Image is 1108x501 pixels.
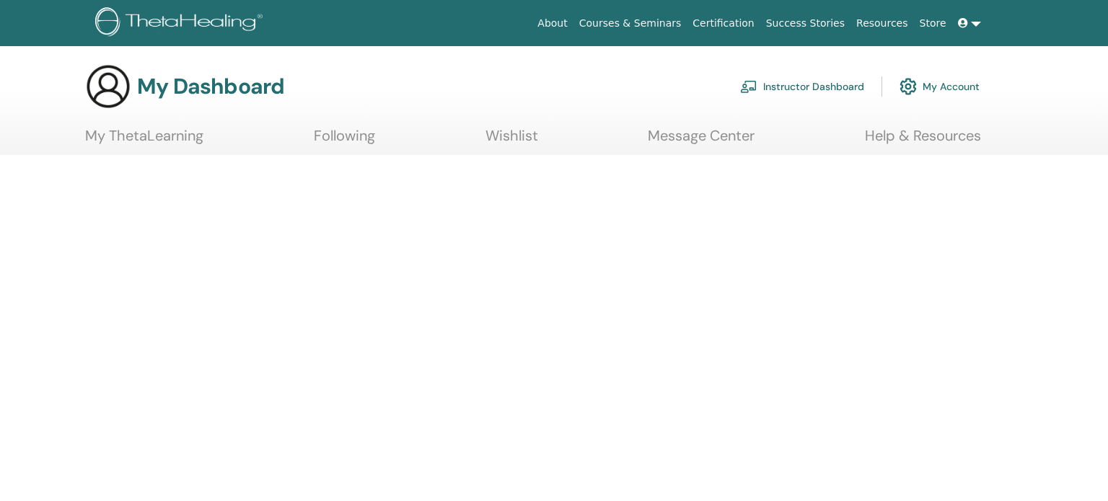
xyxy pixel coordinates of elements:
[95,7,268,40] img: logo.png
[314,127,375,155] a: Following
[900,74,917,99] img: cog.svg
[865,127,981,155] a: Help & Resources
[485,127,538,155] a: Wishlist
[85,63,131,110] img: generic-user-icon.jpg
[573,10,687,37] a: Courses & Seminars
[850,10,914,37] a: Resources
[687,10,760,37] a: Certification
[648,127,755,155] a: Message Center
[740,80,757,93] img: chalkboard-teacher.svg
[900,71,980,102] a: My Account
[137,74,284,99] h3: My Dashboard
[532,10,573,37] a: About
[85,127,203,155] a: My ThetaLearning
[760,10,850,37] a: Success Stories
[740,71,864,102] a: Instructor Dashboard
[914,10,952,37] a: Store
